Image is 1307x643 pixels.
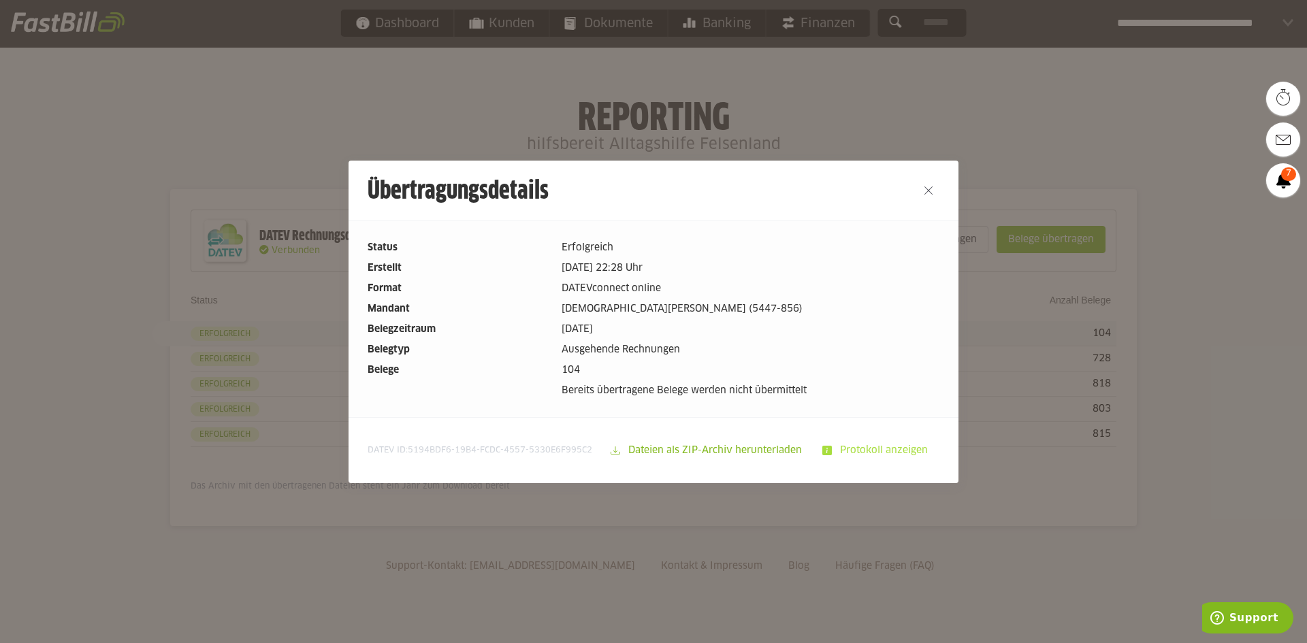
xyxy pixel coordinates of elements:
span: DATEV ID: [368,445,592,456]
a: 7 [1266,163,1300,197]
dd: [DEMOGRAPHIC_DATA][PERSON_NAME] (5447-856) [562,301,939,316]
span: 5194BDF6-19B4-FCDC-4557-5330E6F995C2 [408,446,592,455]
dd: 104 [562,363,939,378]
dt: Erstellt [368,261,551,276]
dd: DATEVconnect online [562,281,939,296]
dd: Ausgehende Rechnungen [562,342,939,357]
sl-button: Dateien als ZIP-Archiv herunterladen [602,437,813,464]
iframe: Öffnet ein Widget, in dem Sie weitere Informationen finden [1202,602,1293,636]
dd: Bereits übertragene Belege werden nicht übermittelt [562,383,939,398]
dt: Mandant [368,301,551,316]
dt: Belege [368,363,551,378]
dd: [DATE] [562,322,939,337]
dd: [DATE] 22:28 Uhr [562,261,939,276]
dd: Erfolgreich [562,240,939,255]
dt: Belegzeitraum [368,322,551,337]
dt: Format [368,281,551,296]
dt: Belegtyp [368,342,551,357]
span: 7 [1281,167,1296,181]
sl-button: Protokoll anzeigen [813,437,939,464]
dt: Status [368,240,551,255]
